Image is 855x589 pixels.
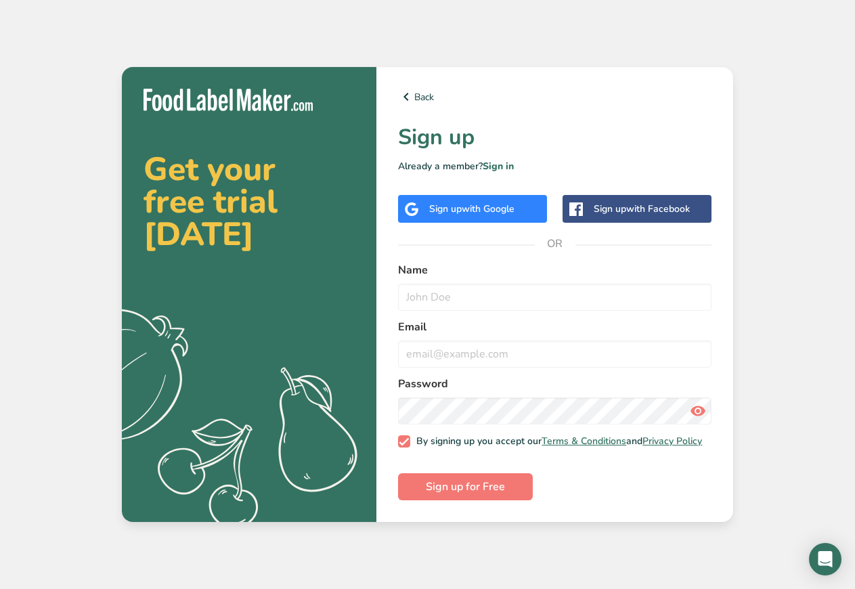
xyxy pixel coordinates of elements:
label: Email [398,319,711,335]
a: Privacy Policy [642,435,702,448]
span: with Google [462,202,514,215]
span: By signing up you accept our and [410,435,703,448]
a: Sign in [483,160,514,173]
label: Name [398,262,711,278]
input: email@example.com [398,341,711,368]
input: John Doe [398,284,711,311]
label: Password [398,376,711,392]
img: Food Label Maker [144,89,313,111]
div: Sign up [429,202,514,216]
button: Sign up for Free [398,473,533,500]
div: Open Intercom Messenger [809,543,841,575]
span: Sign up for Free [426,479,505,495]
span: with Facebook [626,202,690,215]
p: Already a member? [398,159,711,173]
span: OR [535,223,575,264]
h1: Sign up [398,121,711,154]
a: Back [398,89,711,105]
a: Terms & Conditions [542,435,626,448]
div: Sign up [594,202,690,216]
h2: Get your free trial [DATE] [144,153,355,250]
